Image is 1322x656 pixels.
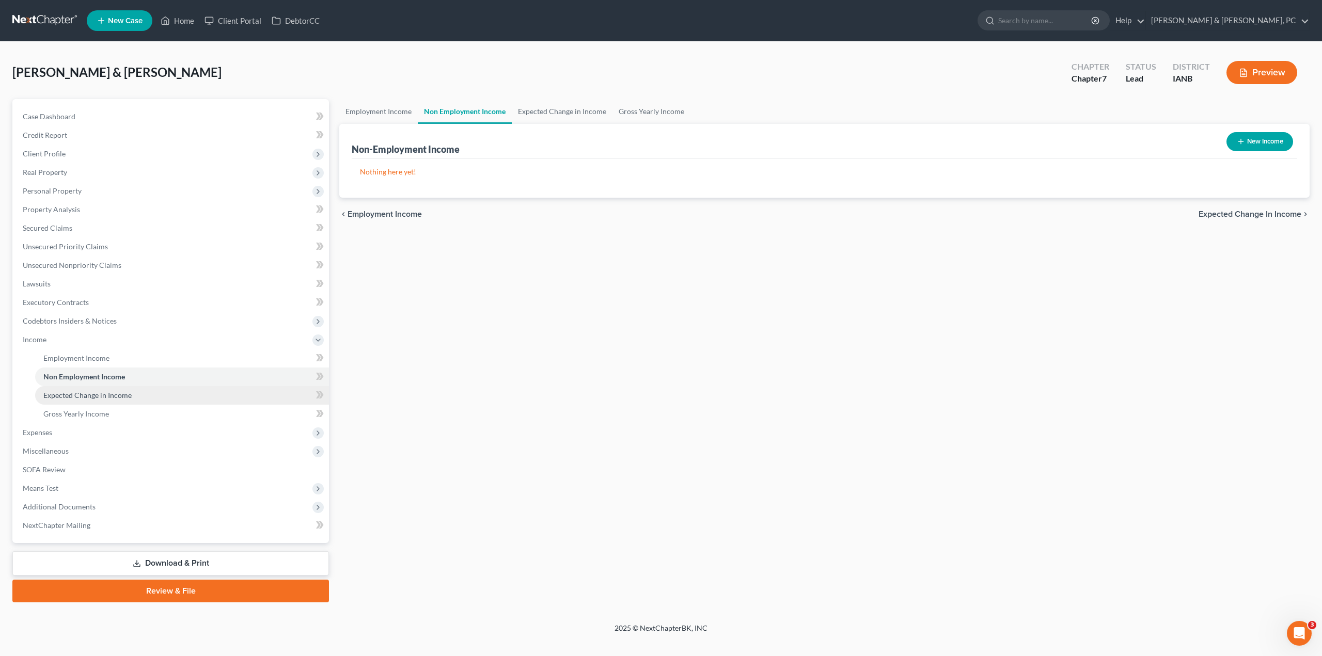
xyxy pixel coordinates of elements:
span: Expected Change in Income [43,391,132,399]
button: Preview [1226,61,1297,84]
span: NextChapter Mailing [23,521,90,530]
a: Review & File [12,580,329,602]
span: [PERSON_NAME] & [PERSON_NAME] [12,65,222,79]
a: Lawsuits [14,275,329,293]
input: Search by name... [998,11,1093,30]
span: New Case [108,17,143,25]
div: 2025 © NextChapterBK, INC [367,623,955,642]
div: Status [1126,61,1156,73]
span: Codebtors Insiders & Notices [23,316,117,325]
iframe: Intercom live chat [1287,621,1312,646]
span: Employment Income [43,354,109,362]
a: Unsecured Nonpriority Claims [14,256,329,275]
button: New Income [1226,132,1293,151]
a: Property Analysis [14,200,329,219]
div: District [1173,61,1210,73]
a: Gross Yearly Income [612,99,690,124]
a: Expected Change in Income [512,99,612,124]
div: Chapter [1072,73,1109,85]
span: 7 [1102,73,1107,83]
a: Help [1110,11,1145,30]
div: Chapter [1072,61,1109,73]
span: Miscellaneous [23,446,69,455]
button: chevron_left Employment Income [339,210,422,218]
a: Case Dashboard [14,107,329,126]
a: NextChapter Mailing [14,516,329,535]
a: Gross Yearly Income [35,405,329,423]
a: [PERSON_NAME] & [PERSON_NAME], PC [1146,11,1309,30]
p: Nothing here yet! [360,167,1289,177]
div: IANB [1173,73,1210,85]
span: Personal Property [23,186,82,195]
i: chevron_right [1301,210,1310,218]
span: Gross Yearly Income [43,409,109,418]
span: Secured Claims [23,223,72,232]
a: Home [155,11,199,30]
span: Additional Documents [23,502,96,511]
span: Case Dashboard [23,112,75,121]
a: SOFA Review [14,460,329,479]
span: Real Property [23,168,67,177]
div: Lead [1126,73,1156,85]
a: Secured Claims [14,219,329,237]
span: Unsecured Priority Claims [23,242,108,251]
span: Property Analysis [23,205,80,214]
a: Executory Contracts [14,293,329,312]
span: Expected Change in Income [1199,210,1301,218]
a: Non Employment Income [418,99,512,124]
i: chevron_left [339,210,348,218]
span: Executory Contracts [23,298,89,307]
div: Non-Employment Income [352,143,460,155]
a: Expected Change in Income [35,386,329,405]
a: Credit Report [14,126,329,145]
span: Means Test [23,484,58,492]
button: Expected Change in Income chevron_right [1199,210,1310,218]
span: Income [23,335,46,344]
a: Employment Income [35,349,329,367]
span: Non Employment Income [43,372,125,381]
span: Lawsuits [23,279,51,288]
a: Client Portal [199,11,266,30]
span: Unsecured Nonpriority Claims [23,261,121,269]
a: DebtorCC [266,11,325,30]
span: Expenses [23,428,52,437]
a: Non Employment Income [35,367,329,386]
span: Employment Income [348,210,422,218]
a: Unsecured Priority Claims [14,237,329,256]
span: 3 [1308,621,1316,629]
span: Client Profile [23,149,66,158]
span: SOFA Review [23,465,66,474]
span: Credit Report [23,131,67,139]
a: Employment Income [339,99,418,124]
a: Download & Print [12,551,329,575]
